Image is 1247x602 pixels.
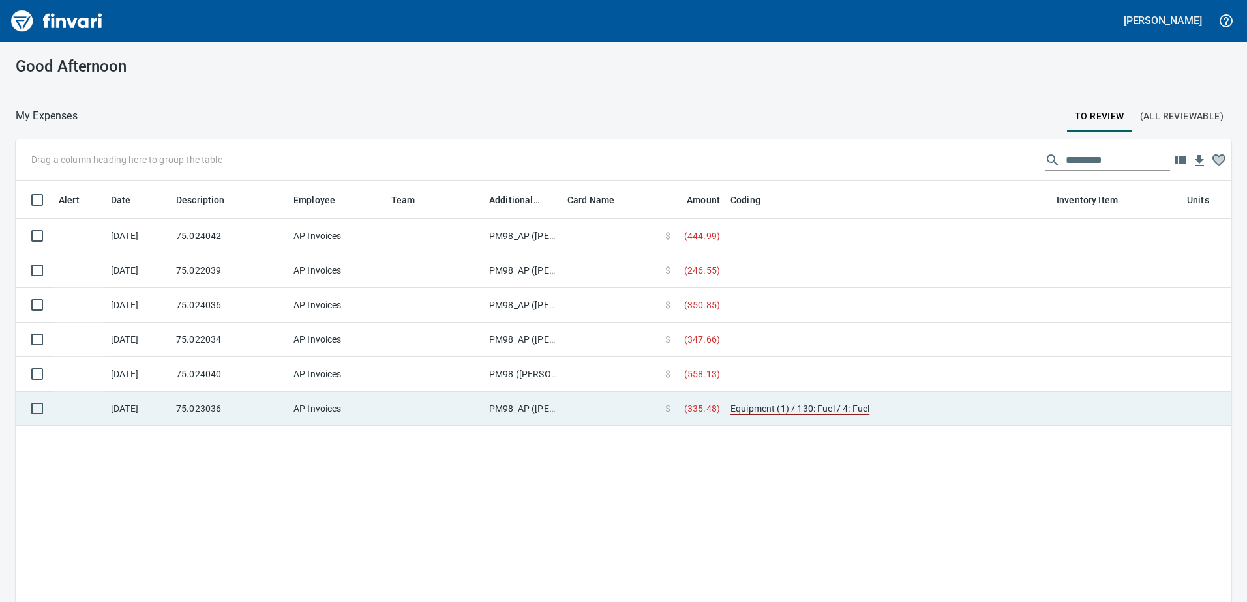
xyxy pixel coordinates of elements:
td: AP Invoices [288,392,386,426]
img: Finvari [8,5,106,36]
span: Additional Reviewer [489,192,557,208]
span: Description [176,192,225,208]
span: Amount [687,192,720,208]
td: AP Invoices [288,322,386,357]
td: [DATE] [106,322,171,357]
span: Date [111,192,148,208]
td: 75.022039 [171,253,288,288]
button: Choose columns to display [1170,150,1190,170]
span: Alert [59,192,97,208]
button: [PERSON_NAME] [1120,10,1205,31]
span: Employee [293,192,335,208]
h3: Good Afternoon [16,57,400,76]
span: Description [176,192,242,208]
span: Team [391,192,415,208]
span: Alert [59,192,80,208]
td: 75.024040 [171,357,288,392]
td: 75.024036 [171,288,288,322]
span: ( 347.66 ) [684,333,720,346]
h5: [PERSON_NAME] [1124,14,1202,27]
td: AP Invoices [288,219,386,253]
span: $ [665,367,670,380]
span: Inventory Item [1057,192,1135,208]
p: My Expenses [16,108,78,124]
td: 75.024042 [171,219,288,253]
span: Inventory Item [1057,192,1118,208]
span: Date [111,192,131,208]
td: PM98_AP ([PERSON_NAME], [PERSON_NAME]) [484,288,562,322]
p: Drag a column heading here to group the table [31,153,222,166]
span: $ [665,229,670,242]
span: $ [665,264,670,277]
span: Amount [670,192,720,208]
td: AP Invoices [288,357,386,392]
td: PM98_AP ([PERSON_NAME], [PERSON_NAME]) [484,219,562,253]
td: 75.022034 [171,322,288,357]
td: PM98_AP ([PERSON_NAME], [PERSON_NAME]) [484,322,562,357]
span: $ [665,402,670,415]
td: AP Invoices [288,253,386,288]
td: [DATE] [106,288,171,322]
span: (All Reviewable) [1140,108,1224,124]
span: Employee [293,192,352,208]
span: Units [1187,192,1226,208]
span: Additional Reviewer [489,192,540,208]
td: [DATE] [106,219,171,253]
td: Equipment (1) / 130: Fuel / 4: Fuel [725,392,1051,426]
span: Card Name [567,192,614,208]
span: Coding [730,192,760,208]
td: 75.023036 [171,392,288,426]
td: PM98_AP ([PERSON_NAME], [PERSON_NAME]) [484,253,562,288]
span: ( 350.85 ) [684,298,720,311]
span: Coding [730,192,777,208]
td: PM98_AP ([PERSON_NAME], [PERSON_NAME]) [484,392,562,426]
nav: breadcrumb [16,108,78,124]
td: [DATE] [106,253,171,288]
span: ( 558.13 ) [684,367,720,380]
button: Download Table [1190,151,1209,171]
span: To Review [1075,108,1124,124]
span: Units [1187,192,1209,208]
span: ( 246.55 ) [684,264,720,277]
button: Column choices favorited. Click to reset to default [1209,150,1229,170]
span: $ [665,298,670,311]
span: Team [391,192,432,208]
span: $ [665,333,670,346]
span: ( 444.99 ) [684,229,720,242]
td: [DATE] [106,392,171,426]
span: Card Name [567,192,631,208]
td: AP Invoices [288,288,386,322]
td: PM98 ([PERSON_NAME], [PERSON_NAME]) [484,357,562,392]
span: ( 335.48 ) [684,402,720,415]
td: [DATE] [106,357,171,392]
